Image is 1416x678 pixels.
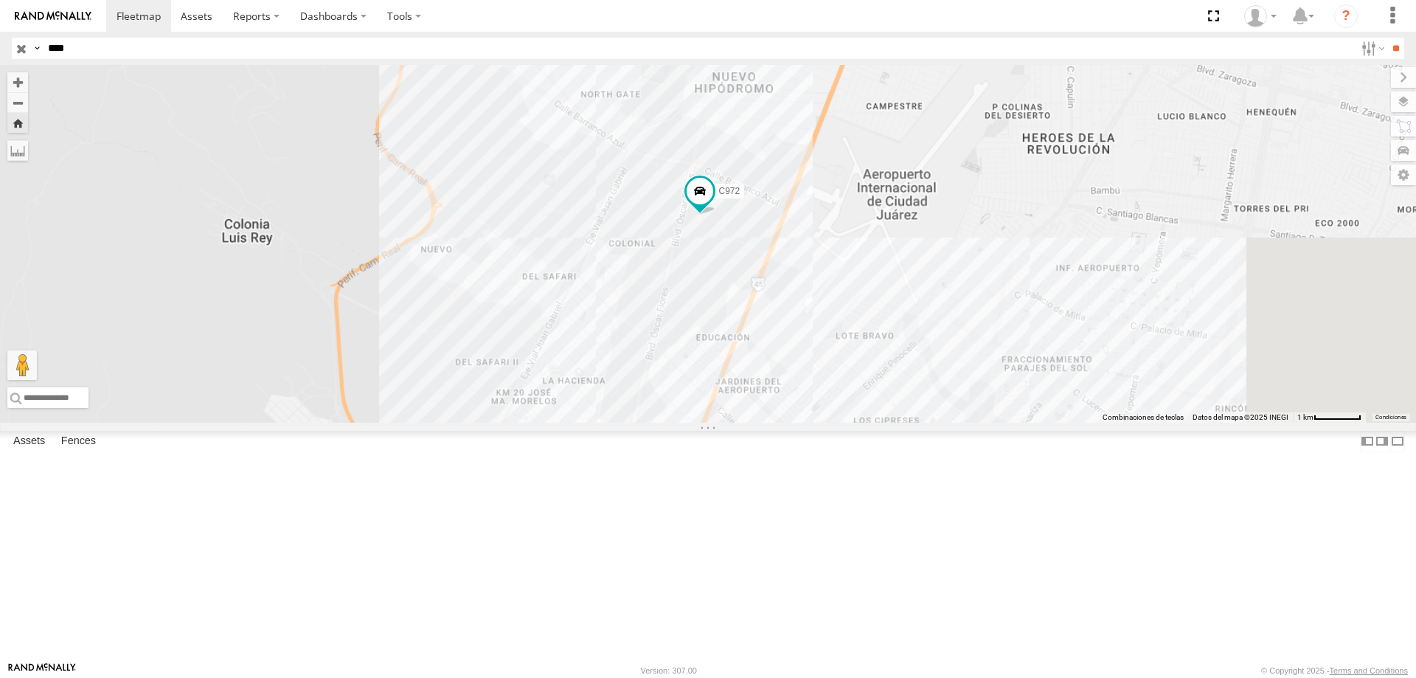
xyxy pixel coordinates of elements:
span: 1 km [1297,413,1313,421]
div: Version: 307.00 [641,666,697,675]
label: Measure [7,140,28,161]
label: Hide Summary Table [1390,431,1405,452]
label: Search Query [31,38,43,59]
i: ? [1334,4,1358,28]
button: Zoom Home [7,113,28,133]
label: Map Settings [1391,165,1416,185]
a: Visit our Website [8,663,76,678]
button: Zoom in [7,72,28,92]
div: © Copyright 2025 - [1261,666,1408,675]
span: Datos del mapa ©2025 INEGI [1193,413,1288,421]
img: rand-logo.svg [15,11,91,21]
a: Condiciones (se abre en una nueva pestaña) [1375,415,1406,421]
label: Fences [54,431,103,452]
label: Assets [6,431,52,452]
button: Escala del mapa: 1 km por 61 píxeles [1293,412,1366,423]
span: C972 [719,186,740,196]
a: Terms and Conditions [1330,666,1408,675]
button: Combinaciones de teclas [1103,412,1184,423]
label: Dock Summary Table to the Right [1375,431,1389,452]
label: Search Filter Options [1356,38,1387,59]
label: Dock Summary Table to the Left [1360,431,1375,452]
button: Arrastra el hombrecito naranja al mapa para abrir Street View [7,350,37,380]
button: Zoom out [7,92,28,113]
div: MANUEL HERNANDEZ [1239,5,1282,27]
